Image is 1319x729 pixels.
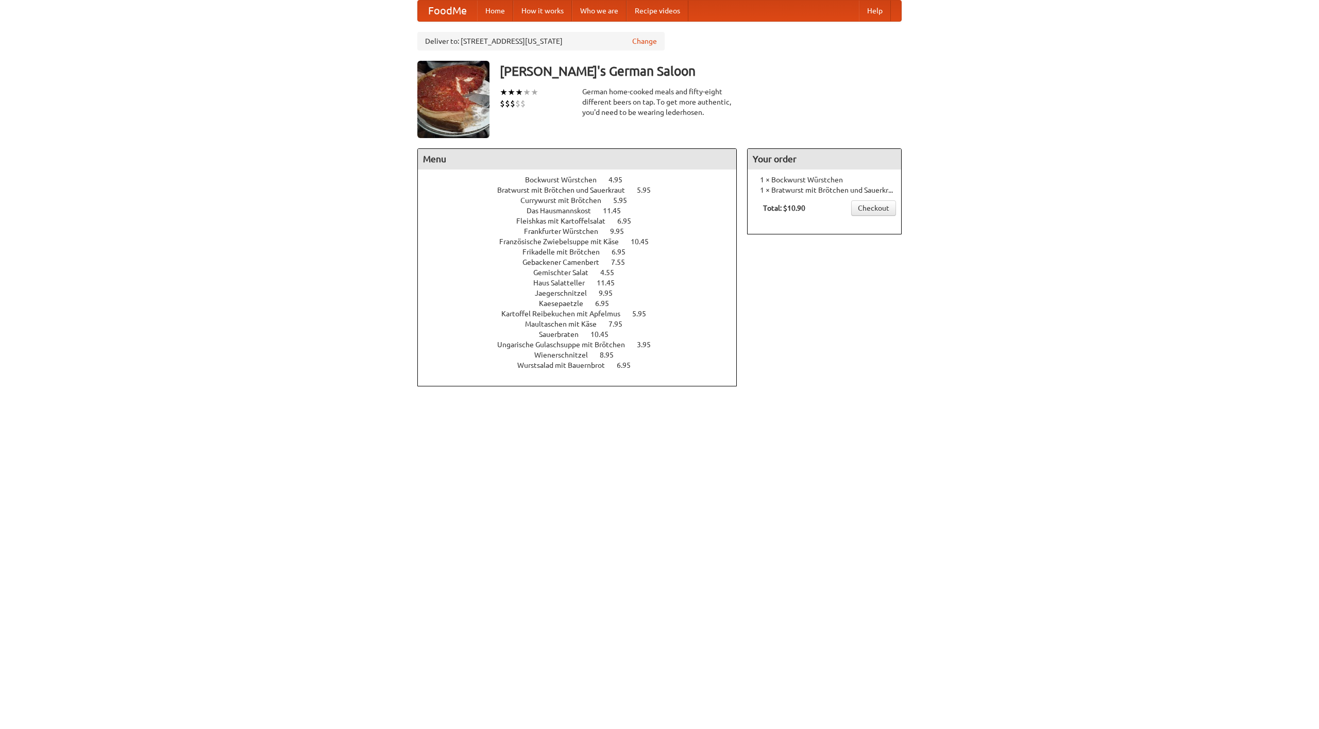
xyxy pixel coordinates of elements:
a: Gemischter Salat 4.55 [533,268,633,277]
a: Haus Salatteller 11.45 [533,279,634,287]
a: Kaesepaetzle 6.95 [539,299,628,308]
a: FoodMe [418,1,477,21]
span: Gemischter Salat [533,268,599,277]
span: Wurstsalad mit Bauernbrot [517,361,615,369]
li: 1 × Bockwurst Würstchen [753,175,896,185]
a: Bockwurst Würstchen 4.95 [525,176,641,184]
h3: [PERSON_NAME]'s German Saloon [500,61,902,81]
li: $ [505,98,510,109]
a: Wienerschnitzel 8.95 [534,351,633,359]
li: $ [515,98,520,109]
div: Deliver to: [STREET_ADDRESS][US_STATE] [417,32,665,50]
li: $ [520,98,526,109]
a: Wurstsalad mit Bauernbrot 6.95 [517,361,650,369]
a: Recipe videos [627,1,688,21]
a: Gebackener Camenbert 7.55 [522,258,644,266]
span: 5.95 [632,310,656,318]
span: Bockwurst Würstchen [525,176,607,184]
span: Ungarische Gulaschsuppe mit Brötchen [497,341,635,349]
span: 4.55 [600,268,624,277]
div: German home-cooked meals and fifty-eight different beers on tap. To get more authentic, you'd nee... [582,87,737,117]
li: 1 × Bratwurst mit Brötchen und Sauerkraut [753,185,896,195]
li: ★ [508,87,515,98]
a: Change [632,36,657,46]
li: ★ [531,87,538,98]
li: $ [510,98,515,109]
span: 4.95 [608,176,633,184]
a: Jaegerschnitzel 9.95 [535,289,632,297]
span: Maultaschen mit Käse [525,320,607,328]
li: ★ [500,87,508,98]
span: 5.95 [637,186,661,194]
b: Total: $10.90 [763,204,805,212]
span: Das Hausmannskost [527,207,601,215]
img: angular.jpg [417,61,489,138]
span: 5.95 [613,196,637,205]
span: 6.95 [595,299,619,308]
span: Frikadelle mit Brötchen [522,248,610,256]
h4: Menu [418,149,736,169]
li: ★ [515,87,523,98]
span: Kartoffel Reibekuchen mit Apfelmus [501,310,631,318]
span: Frankfurter Würstchen [524,227,608,235]
h4: Your order [748,149,901,169]
a: Home [477,1,513,21]
a: Das Hausmannskost 11.45 [527,207,640,215]
a: Checkout [851,200,896,216]
span: 7.95 [608,320,633,328]
span: 10.45 [590,330,619,338]
span: 9.95 [610,227,634,235]
a: Currywurst mit Brötchen 5.95 [520,196,646,205]
span: Fleishkas mit Kartoffelsalat [516,217,616,225]
a: Maultaschen mit Käse 7.95 [525,320,641,328]
span: 10.45 [631,238,659,246]
span: 6.95 [617,217,641,225]
a: How it works [513,1,572,21]
a: Französische Zwiebelsuppe mit Käse 10.45 [499,238,668,246]
span: Wienerschnitzel [534,351,598,359]
a: Ungarische Gulaschsuppe mit Brötchen 3.95 [497,341,670,349]
a: Kartoffel Reibekuchen mit Apfelmus 5.95 [501,310,665,318]
span: 6.95 [617,361,641,369]
span: 11.45 [597,279,625,287]
a: Help [859,1,891,21]
span: Sauerbraten [539,330,589,338]
span: 6.95 [612,248,636,256]
li: $ [500,98,505,109]
span: 3.95 [637,341,661,349]
span: Kaesepaetzle [539,299,594,308]
li: ★ [523,87,531,98]
a: Who we are [572,1,627,21]
span: Französische Zwiebelsuppe mit Käse [499,238,629,246]
a: Bratwurst mit Brötchen und Sauerkraut 5.95 [497,186,670,194]
a: Fleishkas mit Kartoffelsalat 6.95 [516,217,650,225]
span: 7.55 [611,258,635,266]
span: Haus Salatteller [533,279,595,287]
span: 9.95 [599,289,623,297]
span: 11.45 [603,207,631,215]
a: Frikadelle mit Brötchen 6.95 [522,248,645,256]
span: Currywurst mit Brötchen [520,196,612,205]
span: Bratwurst mit Brötchen und Sauerkraut [497,186,635,194]
span: Jaegerschnitzel [535,289,597,297]
span: 8.95 [600,351,624,359]
a: Sauerbraten 10.45 [539,330,628,338]
a: Frankfurter Würstchen 9.95 [524,227,643,235]
span: Gebackener Camenbert [522,258,610,266]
